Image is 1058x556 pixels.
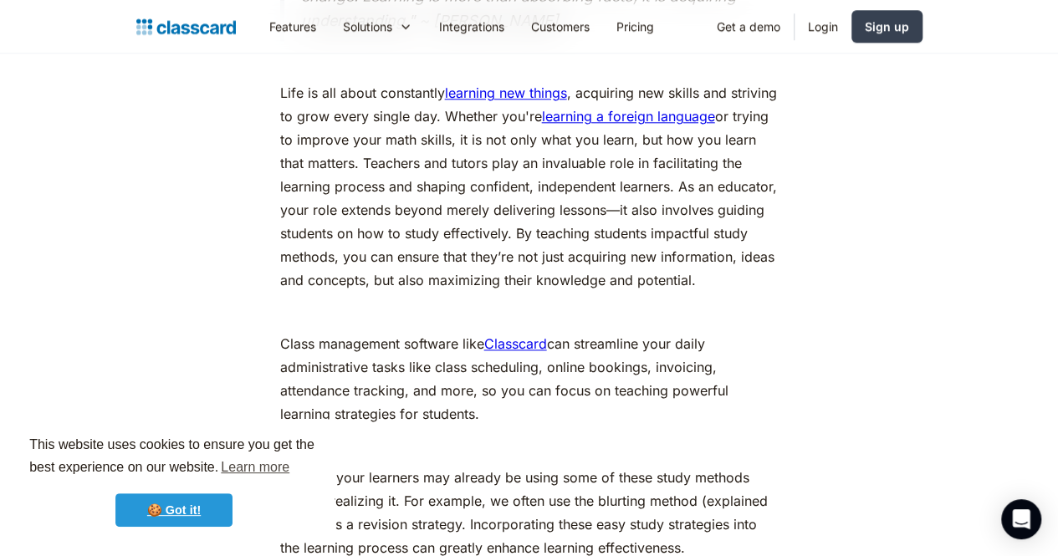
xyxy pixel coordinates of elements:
[603,8,667,45] a: Pricing
[484,335,547,352] a: Classcard
[445,84,567,101] a: learning new things
[280,434,779,457] p: ‍
[1001,499,1041,539] div: Open Intercom Messenger
[136,15,236,38] a: home
[218,455,292,480] a: learn more about cookies
[280,332,779,426] p: Class management software like can streamline your daily administrative tasks like class scheduli...
[343,18,392,35] div: Solutions
[13,419,335,543] div: cookieconsent
[256,8,330,45] a: Features
[542,108,715,125] a: learning a foreign language
[518,8,603,45] a: Customers
[330,8,426,45] div: Solutions
[280,49,779,73] p: ‍
[426,8,518,45] a: Integrations
[115,493,233,527] a: dismiss cookie message
[851,10,923,43] a: Sign up
[280,300,779,324] p: ‍
[795,8,851,45] a: Login
[865,18,909,35] div: Sign up
[280,81,779,292] p: Life is all about constantly , acquiring new skills and striving to grow every single day. Whethe...
[29,435,319,480] span: This website uses cookies to ensure you get the best experience on our website.
[703,8,794,45] a: Get a demo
